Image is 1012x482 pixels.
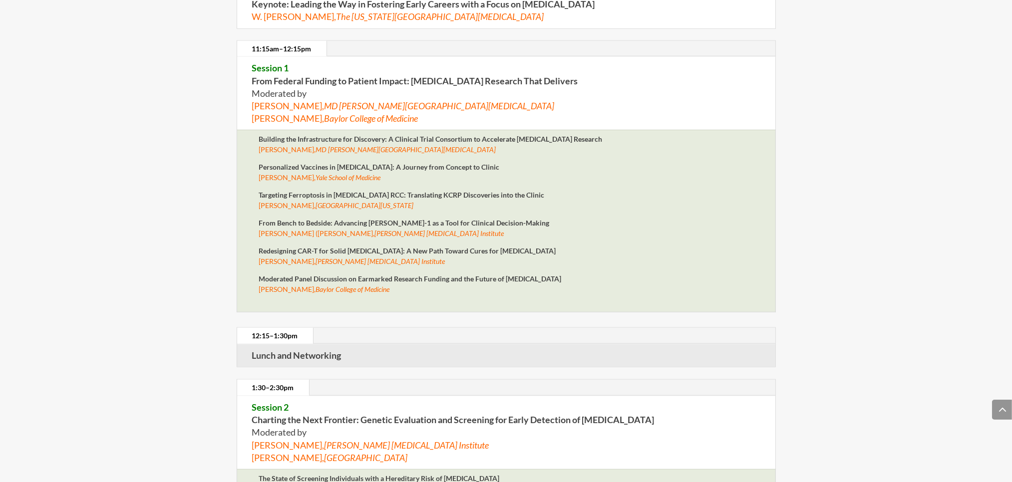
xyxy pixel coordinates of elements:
em: [PERSON_NAME] [MEDICAL_DATA] Institute [316,257,445,265]
em: [PERSON_NAME] [MEDICAL_DATA] Institute [325,440,489,451]
em: MD [PERSON_NAME][GEOGRAPHIC_DATA][MEDICAL_DATA] [325,100,555,111]
span: [PERSON_NAME], [259,173,380,182]
em: Baylor College of Medicine [325,113,418,124]
strong: From Federal Funding to Patient Impact: [MEDICAL_DATA] Research That Delivers [252,62,578,86]
em: Baylor College of Medicine [316,285,389,293]
em: The [337,11,350,22]
span: Session 1 [252,62,289,73]
span: Session 2 [252,402,289,413]
em: [PERSON_NAME] [MEDICAL_DATA] Institute [374,229,504,238]
strong: Personalized Vaccines in [MEDICAL_DATA]: A Journey from Concept to Clinic [259,163,499,171]
em: MD [PERSON_NAME][GEOGRAPHIC_DATA][MEDICAL_DATA] [316,145,496,154]
span: [PERSON_NAME] ([PERSON_NAME] [259,229,373,238]
strong: Targeting Ferroptosis in [MEDICAL_DATA] RCC: Translating KCRP Discoveries into the Clinic [259,191,544,199]
em: [GEOGRAPHIC_DATA] [325,452,408,463]
strong: Moderated Panel Discussion on Earmarked Research Funding and the Future of [MEDICAL_DATA] [259,274,561,283]
p: Moderated by [252,62,760,125]
em: [US_STATE][GEOGRAPHIC_DATA][MEDICAL_DATA] [352,11,544,22]
span: W. [PERSON_NAME], [252,11,544,22]
strong: From Bench to Bedside: Advancing [PERSON_NAME]-1 as a Tool for Clinical Decision-Making [259,219,549,227]
span: [PERSON_NAME], [259,201,413,210]
strong: Building the Infrastructure for Discovery: A Clinical Trial Consortium to Accelerate [MEDICAL_DAT... [259,135,602,143]
em: [GEOGRAPHIC_DATA][US_STATE] [316,201,413,210]
strong: Redesigning CAR-T for Solid [MEDICAL_DATA]: A New Path Toward Cures for [MEDICAL_DATA] [259,246,556,255]
span: [PERSON_NAME], [252,440,489,451]
span: , [259,229,504,238]
span: [PERSON_NAME], [252,452,408,463]
em: Yale School of Medicine [316,173,380,182]
span: [PERSON_NAME], [259,145,496,154]
a: 1:30–2:30pm [237,380,309,396]
span: [PERSON_NAME], [PERSON_NAME], [252,100,555,124]
strong: Lunch and Networking [252,350,341,361]
a: 12:15–1:30pm [237,328,313,344]
a: 11:15am–12:15pm [237,41,327,57]
span: [PERSON_NAME], [259,257,445,265]
span: [PERSON_NAME], [259,285,389,293]
strong: Charting the Next Frontier: Genetic Evaluation and Screening for Early Detection of [MEDICAL_DATA] [252,402,655,425]
p: Moderated by [252,401,760,464]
